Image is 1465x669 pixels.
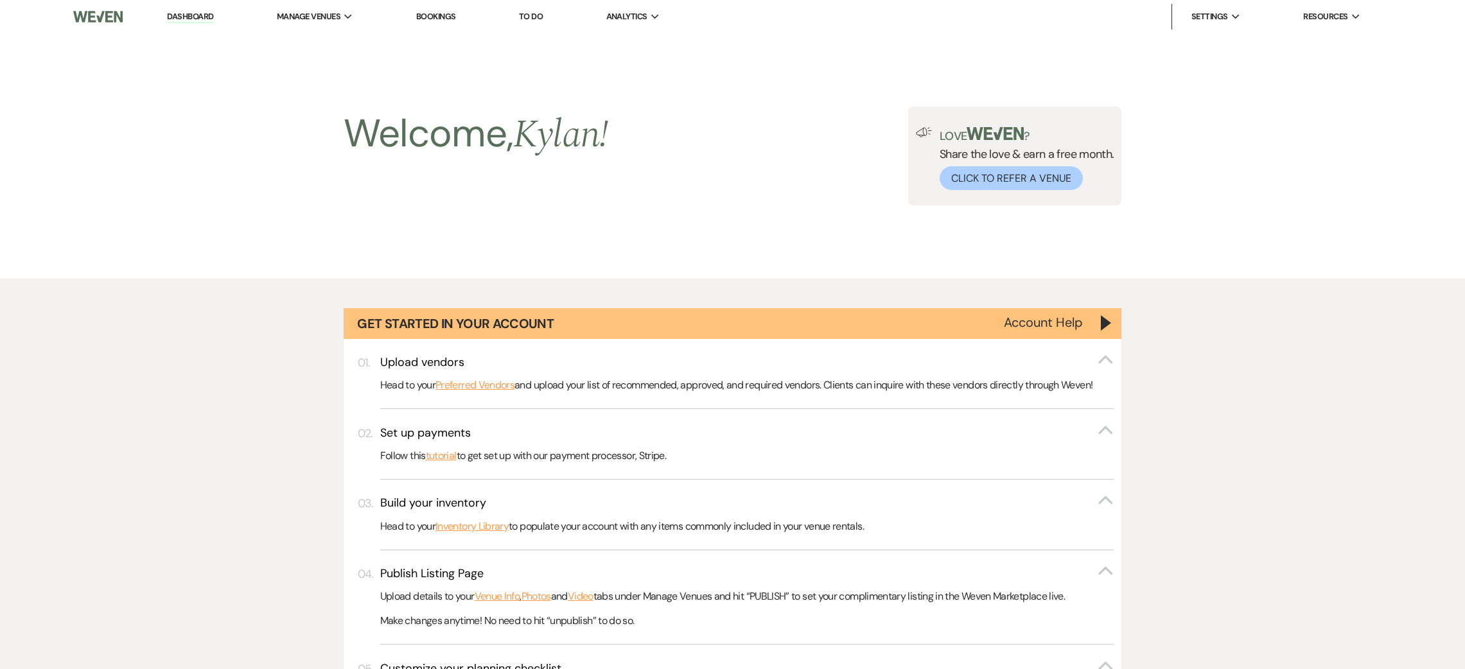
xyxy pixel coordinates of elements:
h1: Get Started in Your Account [357,315,554,333]
span: Manage Venues [277,10,340,23]
img: loud-speaker-illustration.svg [916,127,932,137]
span: Analytics [606,10,647,23]
a: Video [568,588,593,605]
p: Upload details to your , and tabs under Manage Venues and hit “PUBLISH” to set your complimentary... [380,588,1114,605]
div: Share the love & earn a free month. [932,127,1114,190]
a: Preferred Vendors [435,377,514,394]
a: tutorial [426,447,457,464]
h3: Set up payments [380,425,471,441]
a: To Do [519,11,543,22]
span: Settings [1191,10,1228,23]
h3: Build your inventory [380,495,486,511]
button: Account Help [1004,316,1083,329]
p: Head to your and upload your list of recommended, approved, and required vendors. Clients can inq... [380,377,1114,394]
h2: Welcome, [344,107,609,162]
p: Head to your to populate your account with any items commonly included in your venue rentals. [380,518,1114,535]
a: Photos [522,588,551,605]
button: Upload vendors [380,354,1114,370]
h3: Upload vendors [380,354,464,370]
p: Make changes anytime! No need to hit “unpublish” to do so. [380,613,1114,629]
a: Venue Info [475,588,520,605]
a: Bookings [416,11,456,22]
p: Follow this to get set up with our payment processor, Stripe. [380,447,1114,464]
span: Kylan ! [513,105,608,164]
button: Set up payments [380,425,1114,441]
span: Resources [1303,10,1347,23]
a: Inventory Library [435,518,509,535]
a: Dashboard [167,11,213,23]
img: Weven Logo [73,3,123,30]
h3: Publish Listing Page [380,566,484,582]
img: weven-logo-green.svg [967,127,1024,140]
p: Love ? [940,127,1114,142]
button: Click to Refer a Venue [940,166,1083,190]
button: Publish Listing Page [380,566,1114,582]
button: Build your inventory [380,495,1114,511]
